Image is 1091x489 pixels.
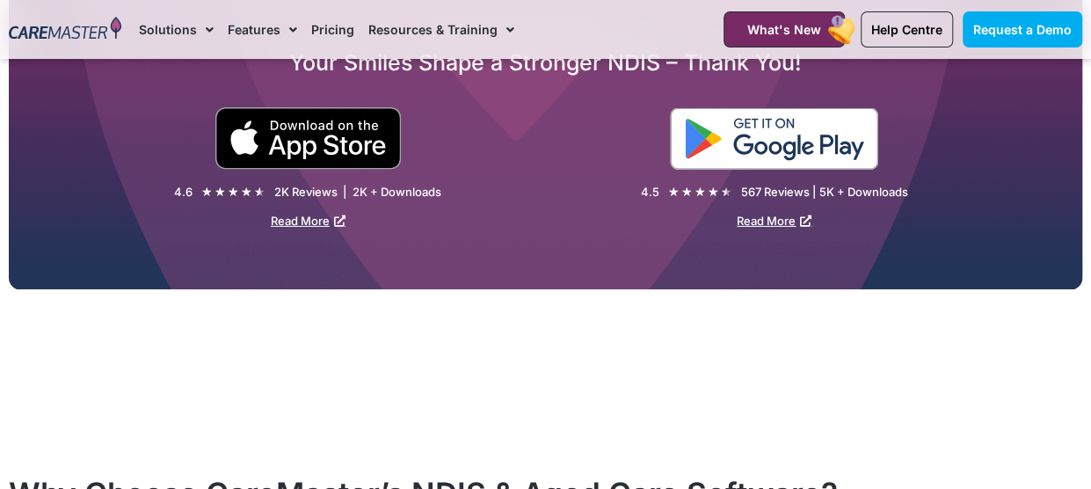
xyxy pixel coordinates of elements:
a: Request a Demo [963,11,1082,47]
i: ★ [241,183,252,201]
a: Read More [737,214,811,228]
i: ★ [668,183,680,201]
a: What's New [724,11,845,47]
img: small black download on the apple app store button. [215,107,402,170]
i: ★ [215,183,226,201]
a: Help Centre [861,11,953,47]
span: Help Centre [871,22,942,37]
div: 567 Reviews | 5K + Downloads [741,185,908,200]
div: 2K Reviews | 2K + Downloads [274,185,441,200]
i: ★ [254,183,265,201]
i: ★ [708,183,719,201]
div: 4.5/5 [668,183,732,201]
img: "Get is on" Black Google play button. [670,108,878,170]
i: ★ [681,183,693,201]
span: What's New [747,22,821,37]
div: 4.5 [641,185,659,200]
span: Request a Demo [973,22,1072,37]
h2: Your Smiles Shape a Stronger NDIS – Thank You! [9,48,1082,77]
i: ★ [721,183,732,201]
a: Read More [271,214,345,228]
i: ★ [201,183,213,201]
i: ★ [228,183,239,201]
div: 4.6 [174,185,193,200]
i: ★ [695,183,706,201]
div: 4.5/5 [201,183,265,201]
img: CareMaster Logo [9,17,121,41]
